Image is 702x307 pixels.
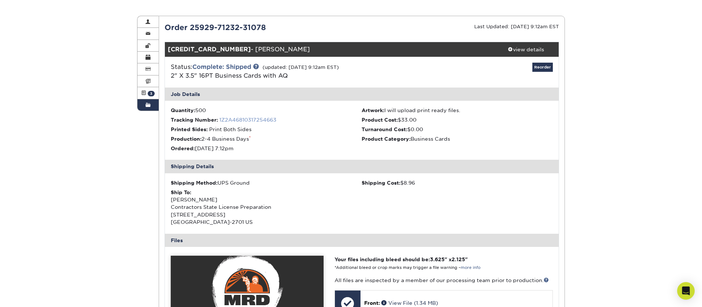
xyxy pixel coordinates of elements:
span: 3 [148,91,155,96]
a: 3 [137,87,159,99]
small: (updated: [DATE] 9:12am EST) [263,64,339,70]
a: view details [493,42,559,57]
strong: Production: [171,136,201,142]
strong: Artwork: [362,107,384,113]
div: [PERSON_NAME] Contractors State License Preparation [STREET_ADDRESS] [GEOGRAPHIC_DATA]-2701 US [171,189,362,226]
strong: Ordered: [171,145,195,151]
div: Order 25929-71232-31078 [159,22,362,33]
a: View File (1.34 MB) [381,300,438,306]
div: Status: [165,63,427,80]
div: $8.96 [362,179,553,186]
strong: Tracking Number: [171,117,218,123]
strong: Your files including bleed should be: " x " [335,256,468,262]
strong: Ship To: [171,189,191,195]
a: 1Z2A46810317254663 [219,117,276,123]
strong: Shipping Method: [171,180,218,186]
div: Job Details [165,88,559,101]
div: Shipping Details [165,160,559,173]
div: Files [165,234,559,247]
a: 2" X 3.5" 16PT Business Cards with AQ [171,72,288,79]
li: 2-4 Business Days [171,135,362,143]
strong: [CREDIT_CARD_NUMBER] [168,46,251,53]
div: - [PERSON_NAME] [165,42,493,57]
a: Complete: Shipped [192,63,251,70]
span: Front: [364,300,380,306]
a: Reorder [532,63,553,72]
li: [DATE] 7:12pm [171,145,362,152]
li: $33.00 [362,116,553,123]
li: Business Cards [362,135,553,143]
li: I will upload print ready files. [362,107,553,114]
span: Print Both Sides [209,126,252,132]
li: 500 [171,107,362,114]
strong: Turnaround Cost: [362,126,407,132]
div: Open Intercom Messenger [677,282,695,300]
strong: Product Cost: [362,117,398,123]
div: view details [493,46,559,53]
a: more info [461,265,480,270]
div: UPS Ground [171,179,362,186]
span: 3.625 [430,256,445,262]
small: Last Updated: [DATE] 9:12am EST [474,24,559,29]
span: 2.125 [452,256,465,262]
strong: Printed Sides: [171,126,208,132]
strong: Shipping Cost: [362,180,400,186]
strong: Quantity: [171,107,195,113]
p: All files are inspected by a member of our processing team prior to production. [335,277,553,284]
li: $0.00 [362,126,553,133]
small: *Additional bleed or crop marks may trigger a file warning – [335,265,480,270]
strong: Product Category: [362,136,411,142]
